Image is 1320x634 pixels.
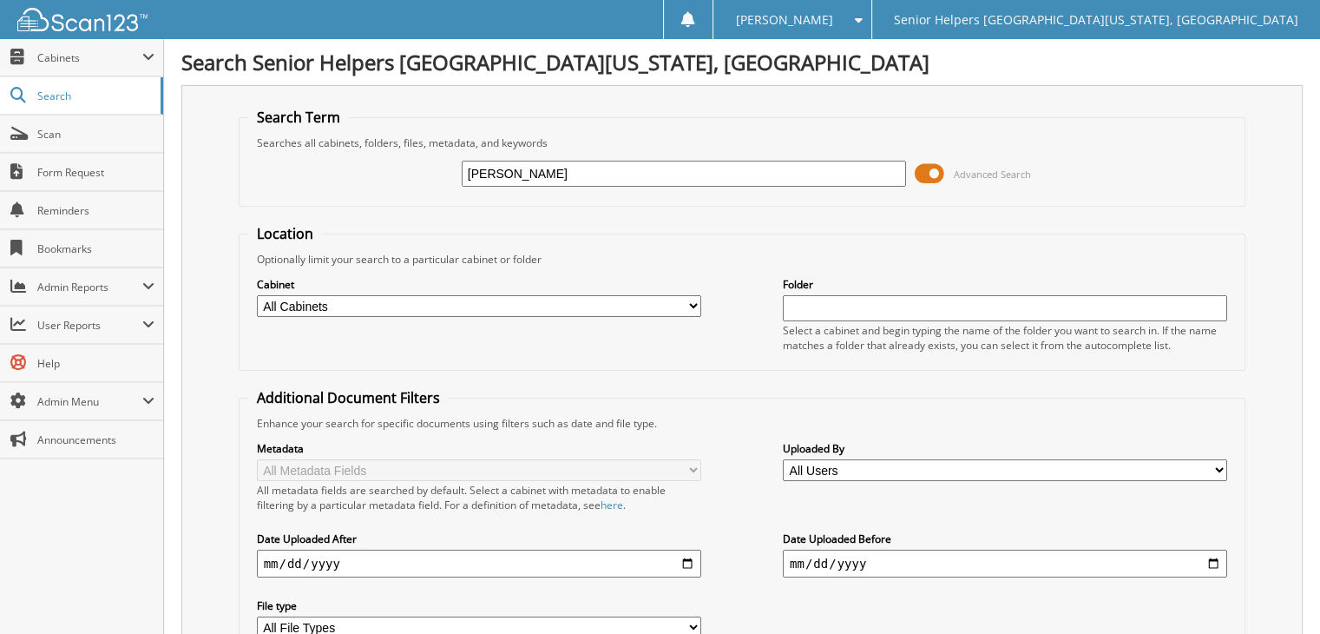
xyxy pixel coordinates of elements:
span: Admin Reports [37,280,142,294]
legend: Location [248,224,322,243]
span: Announcements [37,433,154,447]
span: [PERSON_NAME] [735,15,832,25]
div: Optionally limit your search to a particular cabinet or folder [248,252,1237,267]
legend: Additional Document Filters [248,388,449,407]
span: Search [37,89,152,103]
div: Enhance your search for specific documents using filters such as date and file type. [248,416,1237,431]
span: User Reports [37,318,142,333]
label: Uploaded By [783,441,1227,456]
span: Form Request [37,165,154,180]
label: Date Uploaded After [257,532,701,546]
label: Metadata [257,441,701,456]
div: Select a cabinet and begin typing the name of the folder you want to search in. If the name match... [783,323,1227,353]
legend: Search Term [248,108,349,127]
div: Searches all cabinets, folders, files, metadata, and keywords [248,135,1237,150]
iframe: Chat Widget [1233,551,1320,634]
label: Folder [783,277,1227,292]
span: Advanced Search [954,168,1031,181]
span: Cabinets [37,50,142,65]
span: Scan [37,127,154,142]
label: Date Uploaded Before [783,532,1227,546]
h1: Search Senior Helpers [GEOGRAPHIC_DATA][US_STATE], [GEOGRAPHIC_DATA] [181,48,1303,76]
div: All metadata fields are searched by default. Select a cabinet with metadata to enable filtering b... [257,483,701,512]
input: end [783,550,1227,578]
span: Admin Menu [37,394,142,409]
span: Bookmarks [37,241,154,256]
span: Senior Helpers [GEOGRAPHIC_DATA][US_STATE], [GEOGRAPHIC_DATA] [894,15,1298,25]
label: File type [257,598,701,613]
input: start [257,550,701,578]
label: Cabinet [257,277,701,292]
span: Help [37,356,154,371]
a: here [601,498,623,512]
span: Reminders [37,203,154,218]
img: scan123-logo-white.svg [17,8,148,31]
